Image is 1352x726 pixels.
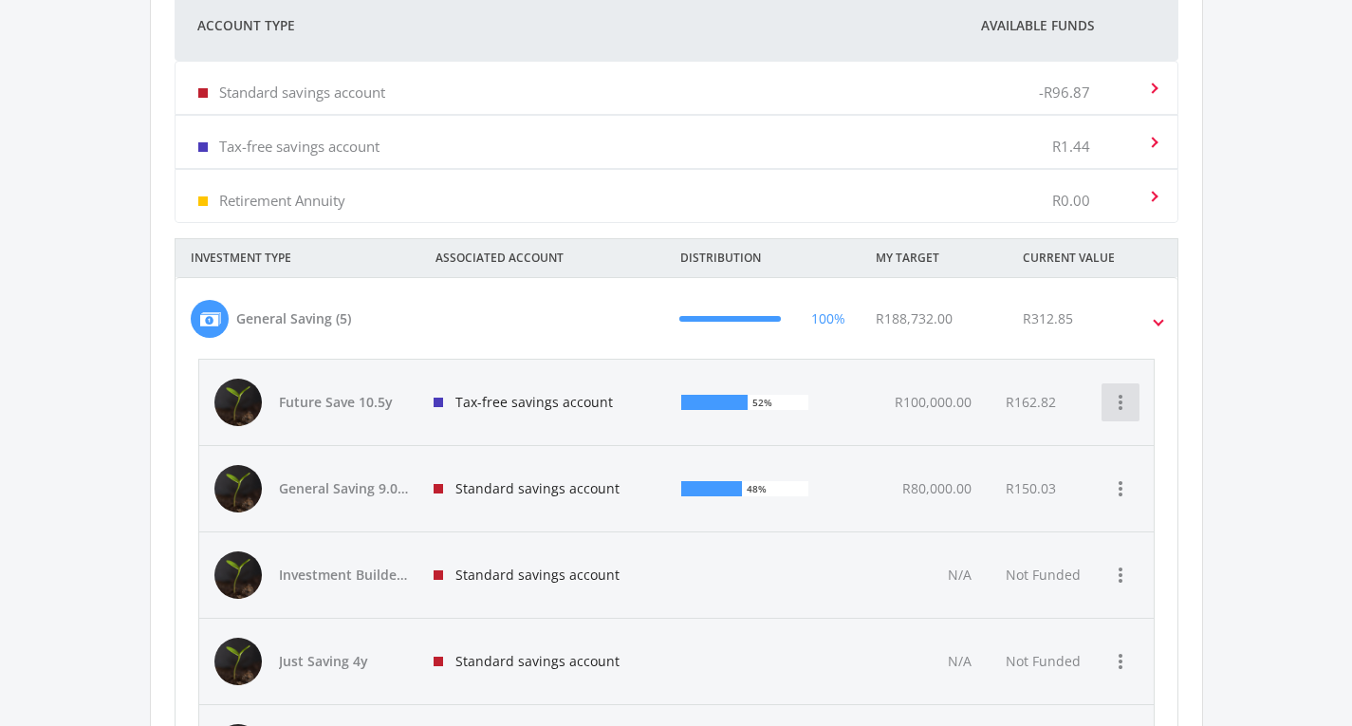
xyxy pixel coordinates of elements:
span: General Saving 9.03y [279,479,412,498]
button: more_vert [1102,383,1139,421]
div: Standard savings account [418,446,667,531]
span: R188,732.00 [876,309,953,327]
span: Account Type [197,14,295,37]
p: -R96.87 [1039,83,1090,102]
div: R150.03 [1006,479,1056,498]
div: MY TARGET [861,239,1008,277]
i: more_vert [1109,391,1132,414]
span: Available Funds [981,16,1094,35]
span: Just Saving 4y [279,652,412,671]
div: General Saving (5) [236,308,351,328]
button: more_vert [1102,470,1139,508]
i: more_vert [1109,650,1132,673]
div: Tax-free savings account [418,360,667,445]
button: more_vert [1102,642,1139,680]
div: Standard savings account [418,619,667,704]
p: R1.44 [1052,137,1090,156]
div: ASSOCIATED ACCOUNT [420,239,665,277]
div: 100% [811,308,845,328]
div: R162.82 [1006,393,1056,412]
div: CURRENT VALUE [1008,239,1203,277]
mat-expansion-panel-header: Tax-free savings account R1.44 [176,116,1177,168]
div: DISTRIBUTION [665,239,861,277]
div: INVESTMENT TYPE [176,239,420,277]
p: Standard savings account [219,83,385,102]
span: N/A [948,566,972,584]
span: N/A [948,652,972,670]
i: more_vert [1109,564,1132,586]
div: Standard savings account [418,532,667,618]
i: more_vert [1109,477,1132,500]
span: Not Funded [1006,652,1081,670]
span: Not Funded [1006,566,1081,584]
span: Future Save 10.5y [279,393,412,412]
span: R80,000.00 [902,479,972,497]
div: 48% [742,479,767,498]
div: R312.85 [1023,308,1073,328]
mat-expansion-panel-header: General Saving (5) 100% R188,732.00 R312.85 [176,278,1177,359]
div: 52% [748,393,772,412]
div: Your Available Funds i Account Type Available Funds [175,61,1178,223]
mat-expansion-panel-header: Standard savings account -R96.87 [176,62,1177,114]
button: more_vert [1102,556,1139,594]
mat-expansion-panel-header: Retirement Annuity R0.00 [176,170,1177,222]
span: Investment Builder 2y [279,566,412,585]
p: Retirement Annuity [219,191,345,210]
span: R100,000.00 [895,393,972,411]
p: Tax-free savings account [219,137,380,156]
p: R0.00 [1052,191,1090,210]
